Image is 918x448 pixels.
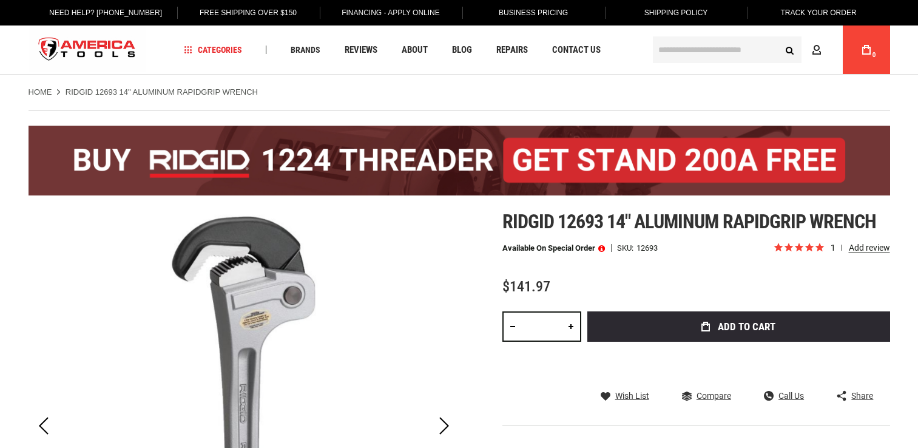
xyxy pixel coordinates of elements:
span: Call Us [778,392,804,400]
img: America Tools [29,27,146,73]
span: Categories [184,46,242,54]
div: 12693 [636,244,658,252]
a: Categories [178,42,248,58]
span: Brands [291,46,320,54]
span: Reviews [345,46,377,55]
span: review [842,245,842,251]
span: 1 reviews [831,243,890,253]
span: Ridgid 12693 14" aluminum rapidgrip wrench [502,210,877,233]
a: Home [29,87,52,98]
span: Blog [452,46,472,55]
span: Rated 5.0 out of 5 stars 1 reviews [773,242,890,255]
a: Repairs [491,42,533,58]
span: Compare [697,392,731,400]
a: 0 [855,25,878,74]
a: Blog [447,42,478,58]
span: Contact Us [552,46,601,55]
p: Available on Special Order [502,244,605,253]
img: BOGO: Buy the RIDGID® 1224 Threader (26092), get the 92467 200A Stand FREE! [29,126,890,195]
span: Add to Cart [718,322,775,332]
a: About [396,42,433,58]
span: Shipping Policy [644,8,708,17]
span: Repairs [496,46,528,55]
iframe: Secure express checkout frame [585,345,893,381]
button: Add to Cart [587,311,890,342]
a: Reviews [339,42,383,58]
strong: RIDGID 12693 14" ALUMINUM RAPIDGRIP WRENCH [66,87,258,97]
span: 0 [872,52,876,58]
a: Compare [682,390,731,401]
span: Share [851,392,873,400]
a: Contact Us [547,42,606,58]
a: Call Us [764,390,804,401]
a: Wish List [601,390,649,401]
span: $141.97 [502,278,550,295]
span: Wish List [615,392,649,400]
a: Brands [285,42,326,58]
a: store logo [29,27,146,73]
strong: SKU [617,244,636,252]
span: About [402,46,428,55]
button: Search [778,38,802,61]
